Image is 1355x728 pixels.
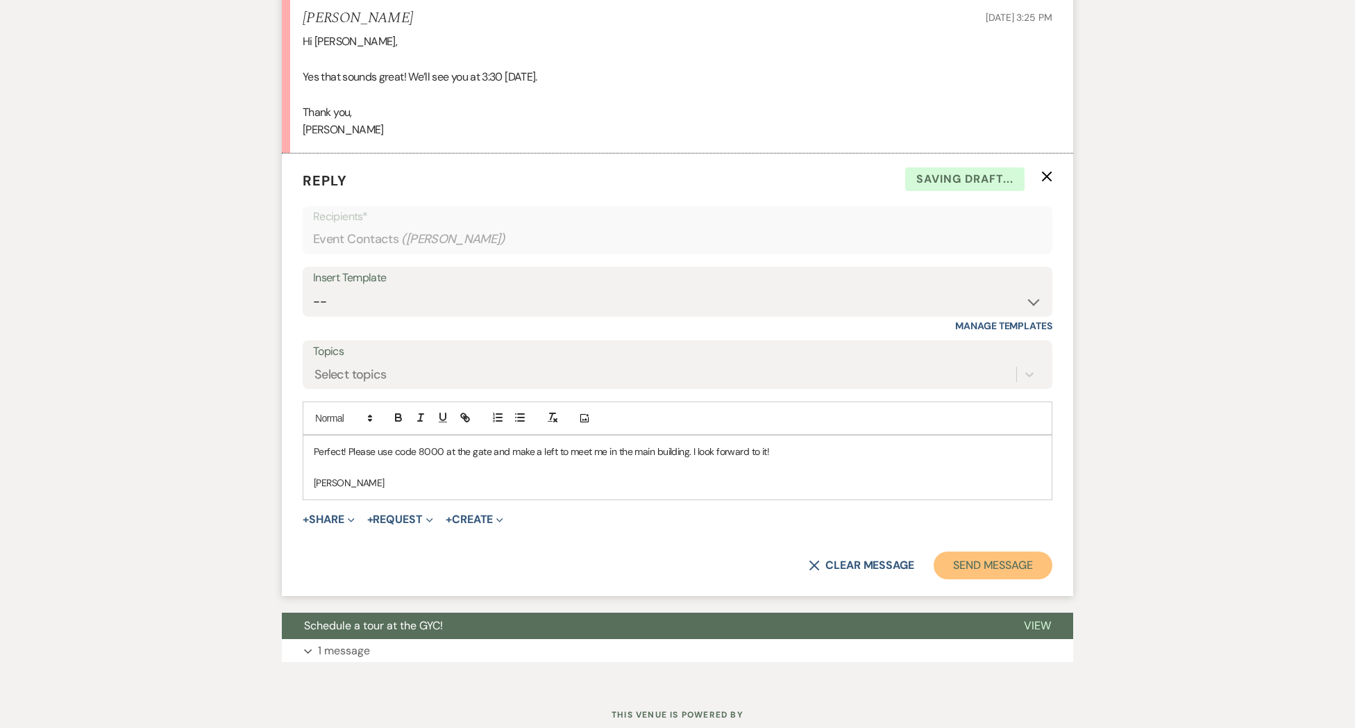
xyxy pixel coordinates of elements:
p: [PERSON_NAME] [314,475,1041,490]
h5: [PERSON_NAME] [303,10,413,27]
button: Send Message [934,552,1052,579]
p: Recipients* [313,208,1042,226]
button: Share [303,514,355,525]
p: Perfect! Please use code 8000 at the gate and make a left to meet me in the main building. I look... [314,444,1041,459]
span: Reply [303,172,347,190]
span: + [367,514,373,525]
span: + [303,514,309,525]
button: 1 message [282,639,1073,663]
span: Schedule a tour at the GYC! [304,618,443,633]
span: View [1024,618,1051,633]
button: View [1002,613,1073,639]
a: Manage Templates [955,320,1052,332]
span: ( [PERSON_NAME] ) [401,230,505,249]
p: [PERSON_NAME] [303,121,1052,139]
p: Yes that sounds great! We’ll see you at 3:30 [DATE]. [303,68,1052,86]
div: Event Contacts [313,226,1042,253]
button: Clear message [809,560,914,571]
span: + [446,514,452,525]
label: Topics [313,342,1042,362]
span: [DATE] 3:25 PM [986,11,1052,24]
p: 1 message [318,642,370,660]
p: Thank you, [303,104,1052,122]
button: Request [367,514,433,525]
span: Saving draft... [905,167,1025,191]
div: Insert Template [313,268,1042,288]
p: Hi [PERSON_NAME], [303,33,1052,51]
div: Select topics [314,365,387,384]
button: Schedule a tour at the GYC! [282,613,1002,639]
button: Create [446,514,503,525]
